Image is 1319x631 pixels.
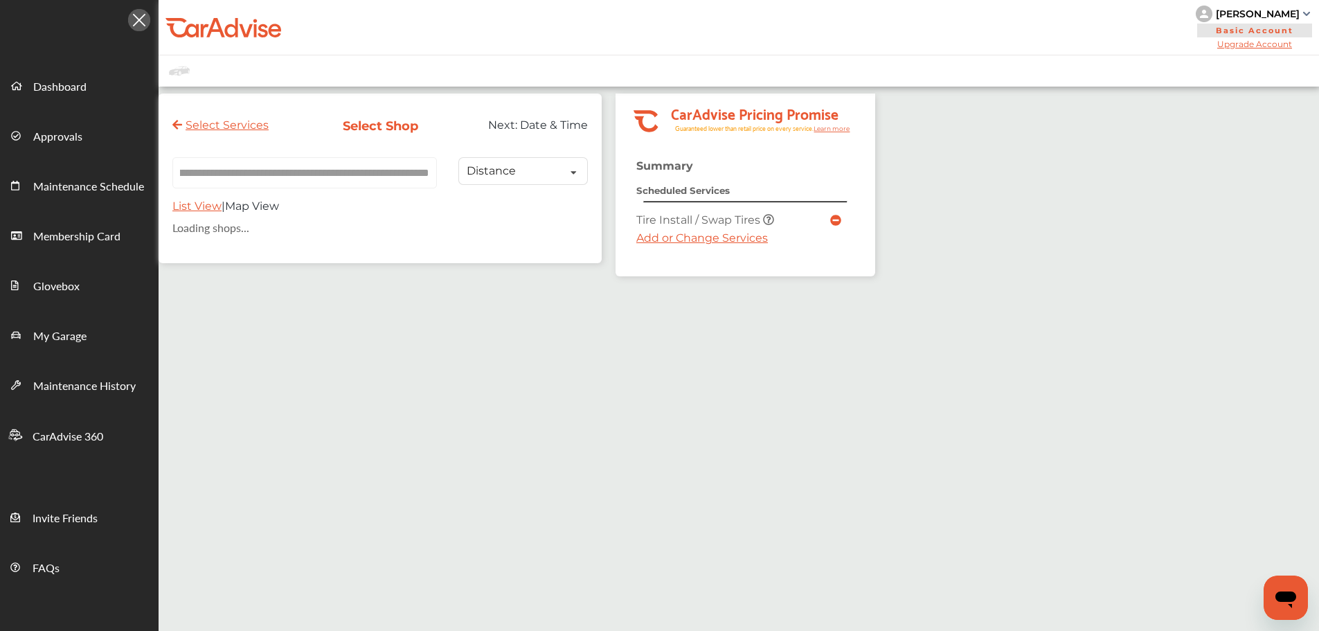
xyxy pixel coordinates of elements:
[636,213,763,226] span: Tire Install / Swap Tires
[1216,8,1300,20] div: [PERSON_NAME]
[33,228,120,246] span: Membership Card
[636,185,730,196] strong: Scheduled Services
[33,128,82,146] span: Approvals
[33,178,144,196] span: Maintenance Schedule
[1,310,158,359] a: My Garage
[1,359,158,409] a: Maintenance History
[225,199,279,213] span: Map View
[671,100,838,125] tspan: CarAdvise Pricing Promise
[467,166,516,177] div: Distance
[1197,24,1312,37] span: Basic Account
[453,118,599,145] div: Next:
[33,510,98,528] span: Invite Friends
[636,159,693,172] strong: Summary
[1,110,158,160] a: Approvals
[33,560,60,578] span: FAQs
[814,125,850,132] tspan: Learn more
[1196,6,1212,22] img: knH8PDtVvWoAbQRylUukY18CTiRevjo20fAtgn5MLBQj4uumYvk2MzTtcAIzfGAtb1XOLVMAvhLuqoNAbL4reqehy0jehNKdM...
[169,62,190,80] img: placeholder_car.fcab19be.svg
[33,278,80,296] span: Glovebox
[636,231,768,245] a: Add or Change Services
[33,377,136,396] span: Maintenance History
[33,428,103,446] span: CarAdvise 360
[172,199,222,213] span: List View
[1,160,158,210] a: Maintenance Schedule
[1,210,158,260] a: Membership Card
[1,260,158,310] a: Glovebox
[675,124,814,133] tspan: Guaranteed lower than retail price on every service.
[172,220,588,235] div: Loading shops...
[172,199,588,220] div: |
[1,60,158,110] a: Dashboard
[33,78,87,96] span: Dashboard
[1264,576,1308,620] iframe: Button to launch messaging window
[33,328,87,346] span: My Garage
[172,118,269,132] a: Select Services
[1303,12,1310,16] img: sCxJUJ+qAmfqhQGDUl18vwLg4ZYJ6CxN7XmbOMBAAAAAElFTkSuQmCC
[128,9,150,31] img: Icon.5fd9dcc7.svg
[520,118,588,132] span: Date & Time
[1196,39,1313,49] span: Upgrade Account
[318,118,442,134] div: Select Shop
